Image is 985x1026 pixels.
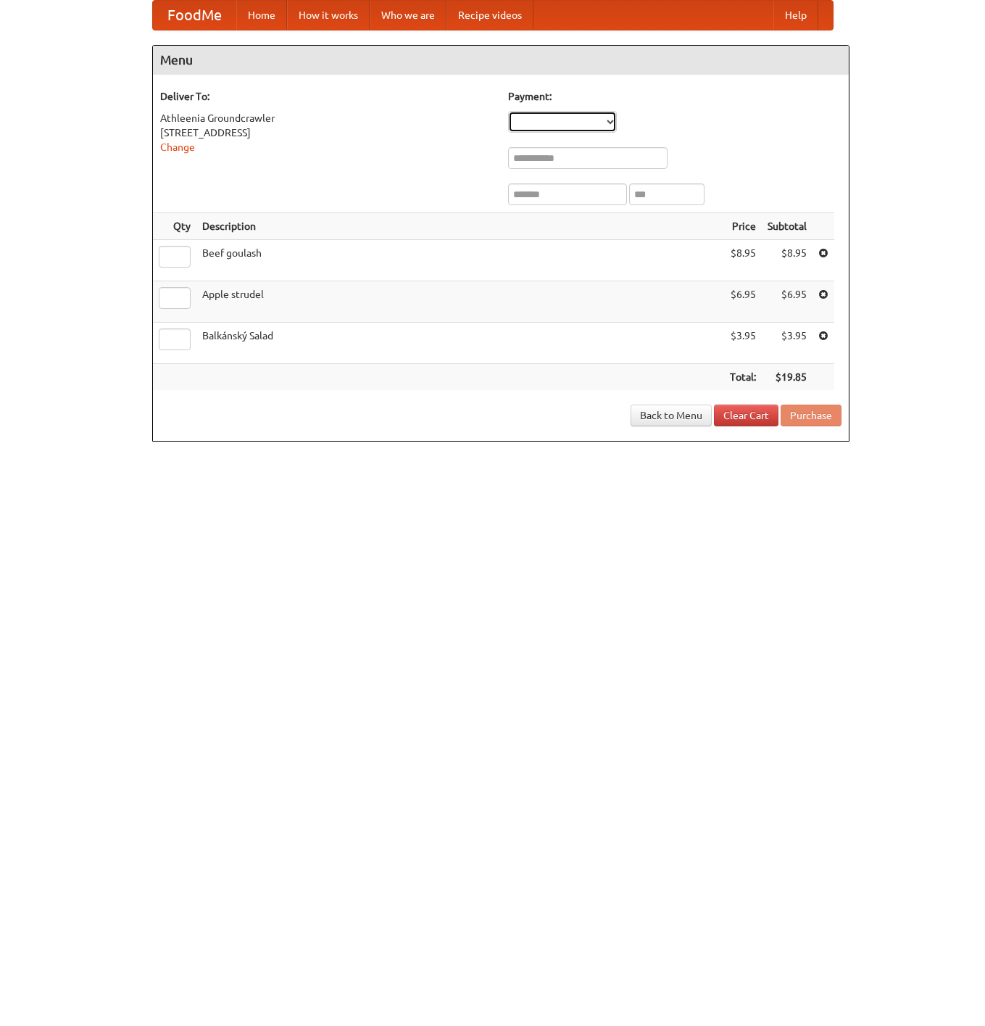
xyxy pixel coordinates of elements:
th: $19.85 [762,364,812,391]
a: Change [160,141,195,153]
h5: Deliver To: [160,89,494,104]
td: $3.95 [724,323,762,364]
th: Total: [724,364,762,391]
a: Clear Cart [714,405,778,426]
a: Who we are [370,1,446,30]
th: Subtotal [762,213,812,240]
a: Help [773,1,818,30]
td: $6.95 [762,281,812,323]
h4: Menu [153,46,849,75]
td: $3.95 [762,323,812,364]
a: Home [236,1,287,30]
a: FoodMe [153,1,236,30]
th: Qty [153,213,196,240]
td: Apple strudel [196,281,724,323]
div: Athleenia Groundcrawler [160,111,494,125]
a: Back to Menu [631,405,712,426]
button: Purchase [781,405,841,426]
th: Price [724,213,762,240]
td: $6.95 [724,281,762,323]
div: [STREET_ADDRESS] [160,125,494,140]
a: How it works [287,1,370,30]
a: Recipe videos [446,1,533,30]
td: Balkánský Salad [196,323,724,364]
td: $8.95 [724,240,762,281]
h5: Payment: [508,89,841,104]
td: $8.95 [762,240,812,281]
td: Beef goulash [196,240,724,281]
th: Description [196,213,724,240]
